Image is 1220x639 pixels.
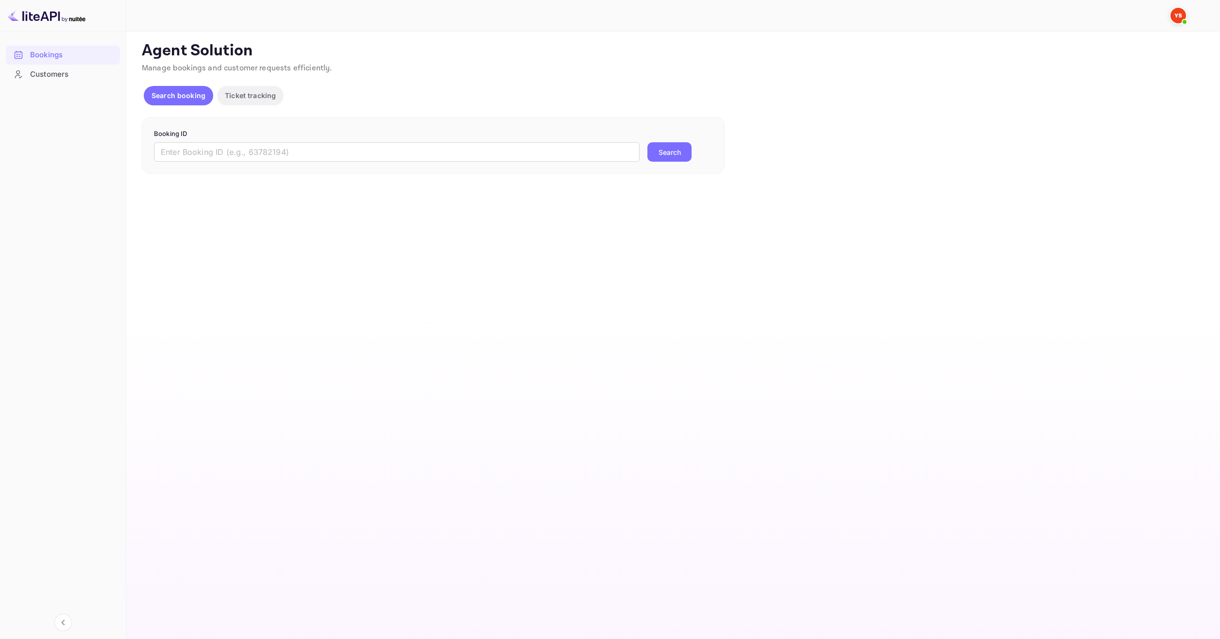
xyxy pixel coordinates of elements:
[6,46,120,65] div: Bookings
[30,69,115,80] div: Customers
[154,129,712,139] p: Booking ID
[154,142,640,162] input: Enter Booking ID (e.g., 63782194)
[6,65,120,84] div: Customers
[647,142,692,162] button: Search
[152,90,205,101] p: Search booking
[30,50,115,61] div: Bookings
[1170,8,1186,23] img: Yandex Support
[54,614,72,631] button: Collapse navigation
[8,8,85,23] img: LiteAPI logo
[6,46,120,64] a: Bookings
[6,65,120,83] a: Customers
[225,90,276,101] p: Ticket tracking
[142,63,332,73] span: Manage bookings and customer requests efficiently.
[142,41,1203,61] p: Agent Solution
